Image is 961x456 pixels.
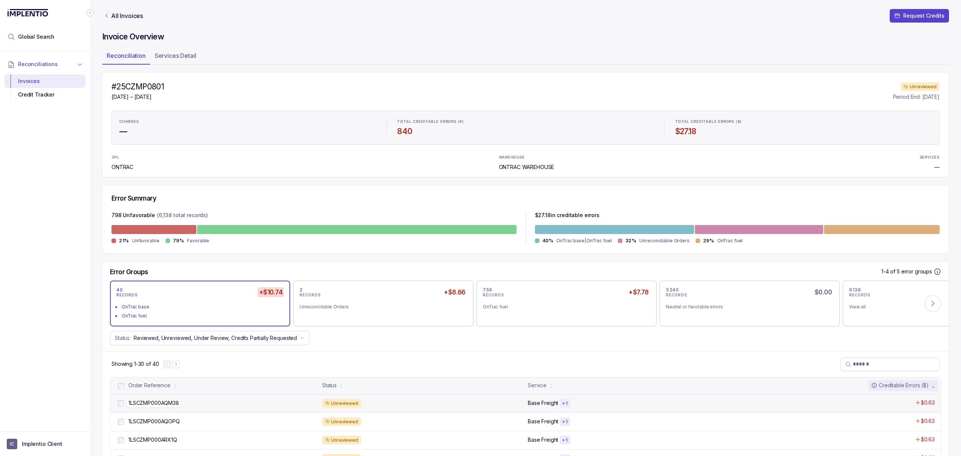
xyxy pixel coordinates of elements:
[11,74,80,88] div: Invoices
[127,399,181,407] p: 1LSCZMP000AQM38
[703,238,714,244] p: 29%
[483,287,493,293] p: 756
[920,155,940,160] p: SERVICES
[86,8,95,17] div: Collapse Icon
[111,111,940,145] ul: Statistic Highlights
[528,382,547,389] div: Service
[102,50,949,65] ul: Tab Group
[921,417,935,425] p: $0.63
[118,400,124,406] input: checkbox-checkbox
[116,287,123,293] p: 40
[921,399,935,406] p: $0.63
[397,126,654,137] h4: 840
[483,293,504,297] p: RECORDS
[18,33,54,41] span: Global Search
[116,293,137,297] p: RECORDS
[666,293,687,297] p: RECORDS
[111,163,133,171] p: ONTRAC
[717,237,743,245] p: OnTrac fuel
[119,238,129,244] p: 21%
[111,93,164,101] p: [DATE] – [DATE]
[111,360,159,368] div: Remaining page entries
[118,419,124,425] input: checkbox-checkbox
[397,119,464,124] p: TOTAL CREDITABLE ERRORS (#)
[102,32,949,42] h4: Invoice Overview
[535,211,599,220] p: $ 27.18 in creditable errors
[562,400,568,406] p: + 1
[675,126,932,137] h4: $27.18
[871,382,929,389] div: Creditable Errors ($)
[150,50,201,65] li: Tab Services Detail
[107,51,146,60] p: Reconciliation
[322,382,337,389] div: Status
[562,419,568,425] p: + 1
[134,334,297,342] p: Reviewed, Unreviewed, Under Review, Credits Partially Requested
[499,155,525,160] p: WAREHOUSE
[11,88,80,101] div: Credit Tracker
[483,303,644,311] div: OnTrac fuel
[128,418,180,425] p: 1LSCZMP000AQOPQ
[155,51,196,60] p: Services Detail
[111,211,155,220] p: 798 Unfavorable
[813,287,833,297] h5: $0.00
[7,439,17,449] span: User initials
[111,155,131,160] p: 3PL
[111,82,164,92] h4: #25CZMP0801
[881,268,901,275] p: 1-4 of 5
[671,114,936,141] li: Statistic TOTAL CREDITABLE ERRORS ($)
[528,399,558,407] p: Base Freight
[921,436,935,443] p: $0.63
[639,237,689,245] p: Unreconcilable Orders
[499,163,554,171] p: ONTRAC WAREHOUSE
[157,211,208,220] p: (6,138 total records)
[300,287,303,293] p: 2
[115,334,131,342] p: Status:
[132,237,160,245] p: Unfavorable
[625,238,637,244] p: 32%
[128,382,170,389] div: Order Reference
[393,114,658,141] li: Statistic TOTAL CREDITABLE ERRORS (#)
[22,440,62,448] p: Implentio Client
[322,436,361,445] div: Unreviewed
[666,287,679,293] p: 5340
[119,126,376,137] h4: —
[893,93,940,101] p: Period End: [DATE]
[890,9,949,23] button: Request Credits
[128,436,177,444] p: 1LSCZMP000ARX1Q
[111,360,159,368] p: Showing 1-30 of 40
[110,331,309,345] button: Status:Reviewed, Unreviewed, Under Review, Credits Partially Requested
[110,268,148,276] h5: Error Groups
[118,437,124,443] input: checkbox-checkbox
[122,303,283,311] div: OnTrac base
[322,417,361,426] div: Unreviewed
[849,293,870,297] p: RECORDS
[300,303,461,311] div: Unreconcilable Orders
[903,12,944,20] p: Request Credits
[115,114,380,141] li: Statistic CHARGES
[849,287,861,293] p: 6138
[258,287,284,297] h5: +$10.74
[528,436,558,444] p: Base Freight
[172,361,180,368] button: Next Page
[901,82,940,91] div: Unreviewed
[300,293,321,297] p: RECORDS
[528,418,558,425] p: Base Freight
[627,287,650,297] h5: +$7.78
[556,237,612,245] p: OnTrac base|OnTrac fuel
[118,383,124,389] input: checkbox-checkbox
[675,119,742,124] p: TOTAL CREDITABLE ERRORS ($)
[102,50,150,65] li: Tab Reconciliation
[666,303,827,311] div: Neutral or favorable errors
[119,119,139,124] p: CHARGES
[173,238,184,244] p: 79%
[5,56,86,72] button: Reconciliations
[187,237,209,245] p: Favorable
[111,12,143,20] p: All Invoices
[901,268,932,275] p: error groups
[562,437,568,443] p: + 1
[111,194,156,202] h5: Error Summary
[5,73,86,103] div: Reconciliations
[7,439,83,449] button: User initialsImplentio Client
[122,312,283,320] div: OnTrac fuel
[102,12,145,20] a: Link All Invoices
